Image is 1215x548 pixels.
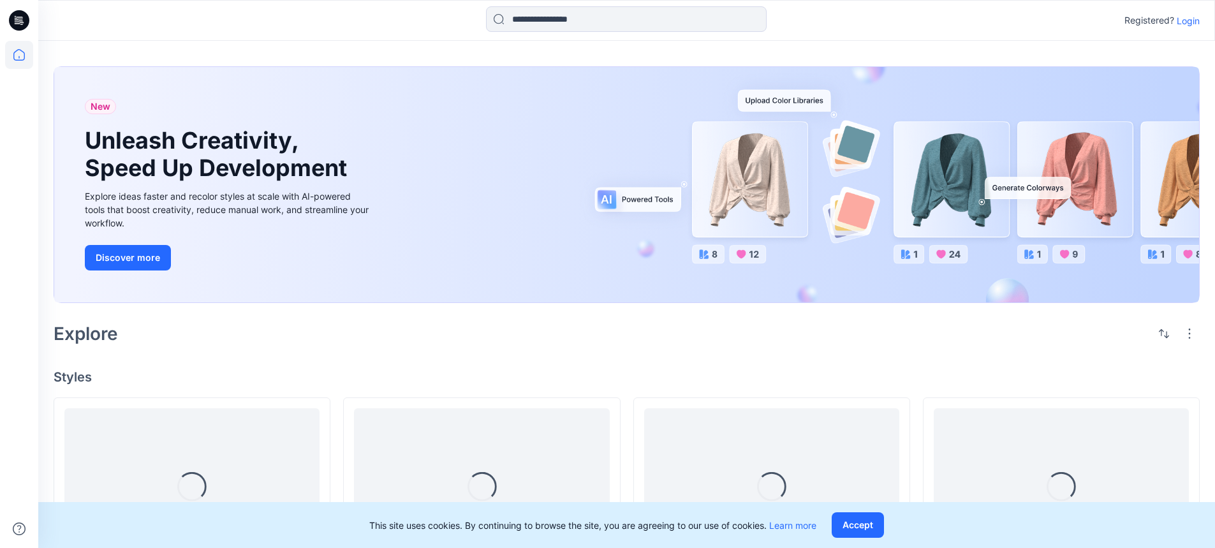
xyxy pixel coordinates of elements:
button: Discover more [85,245,171,270]
p: Registered? [1124,13,1174,28]
h2: Explore [54,323,118,344]
a: Discover more [85,245,372,270]
p: Login [1177,14,1200,27]
p: This site uses cookies. By continuing to browse the site, you are agreeing to our use of cookies. [369,519,816,532]
h1: Unleash Creativity, Speed Up Development [85,127,353,182]
div: Explore ideas faster and recolor styles at scale with AI-powered tools that boost creativity, red... [85,189,372,230]
a: Learn more [769,520,816,531]
button: Accept [832,512,884,538]
span: New [91,99,110,114]
h4: Styles [54,369,1200,385]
